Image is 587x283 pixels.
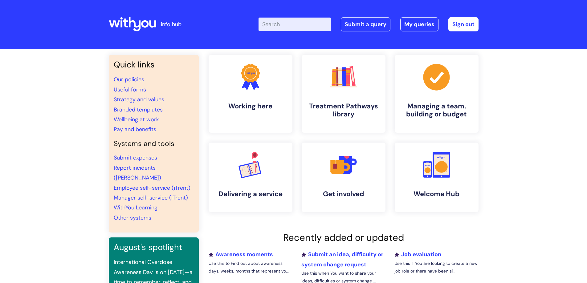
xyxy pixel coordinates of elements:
[114,126,156,133] a: Pay and benefits
[302,55,385,133] a: Treatment Pathways library
[114,139,194,148] h4: Systems and tools
[302,143,385,212] a: Get involved
[114,106,163,113] a: Branded templates
[214,190,287,198] h4: Delivering a service
[114,214,151,221] a: Other systems
[209,55,292,133] a: Working here
[114,164,161,181] a: Report incidents ([PERSON_NAME])
[161,19,181,29] p: info hub
[209,260,292,275] p: Use this to Find out about awareness days, weeks, months that represent yo...
[114,86,146,93] a: Useful forms
[259,17,479,31] div: | -
[114,204,157,211] a: WithYou Learning
[114,116,159,123] a: Wellbeing at work
[400,102,474,119] h4: Managing a team, building or budget
[307,190,381,198] h4: Get involved
[114,194,188,201] a: Manager self-service (iTrent)
[114,76,144,83] a: Our policies
[209,251,273,258] a: Awareness moments
[394,260,478,275] p: Use this if You are looking to create a new job role or there have been si...
[114,184,190,192] a: Employee self-service (iTrent)
[114,242,194,252] h3: August's spotlight
[214,102,287,110] h4: Working here
[301,251,383,268] a: Submit an idea, difficulty or system change request
[114,154,157,161] a: Submit expenses
[341,17,390,31] a: Submit a query
[400,17,438,31] a: My queries
[209,232,479,243] h2: Recently added or updated
[400,190,474,198] h4: Welcome Hub
[394,251,441,258] a: Job evaluation
[395,143,479,212] a: Welcome Hub
[114,60,194,70] h3: Quick links
[448,17,479,31] a: Sign out
[307,102,381,119] h4: Treatment Pathways library
[209,143,292,212] a: Delivering a service
[114,96,164,103] a: Strategy and values
[259,18,331,31] input: Search
[395,55,479,133] a: Managing a team, building or budget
